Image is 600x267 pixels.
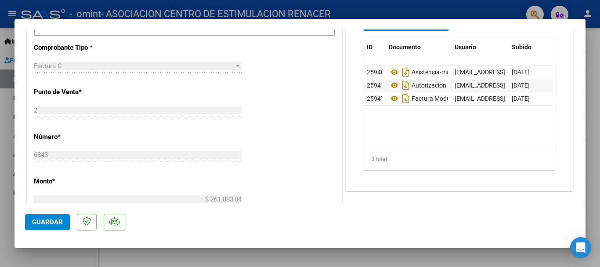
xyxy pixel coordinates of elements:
[389,44,421,51] span: Documento
[400,78,412,92] i: Descargar documento
[25,214,70,230] button: Guardar
[512,69,530,76] span: [DATE]
[367,69,384,76] span: 25940
[34,132,124,142] p: Número
[34,43,124,53] p: Comprobante Tipo *
[367,44,372,51] span: ID
[455,44,476,51] span: Usuario
[512,95,530,102] span: [DATE]
[451,38,508,57] datatable-header-cell: Usuario
[367,95,384,102] span: 25947
[400,91,412,106] i: Descargar documento
[400,65,412,79] i: Descargar documento
[32,218,63,226] span: Guardar
[389,82,507,89] span: Autorización Modulo Simple [DATE]
[367,82,384,89] span: 25941
[389,69,501,76] span: Asistencia-modulo Simple-[DATE]
[34,62,62,70] span: Factura C
[512,44,531,51] span: Subido
[508,38,552,57] datatable-header-cell: Subido
[570,237,591,258] div: Open Intercom Messenger
[346,8,573,190] div: DOCUMENTACIÓN RESPALDATORIA
[363,38,385,57] datatable-header-cell: ID
[34,87,124,97] p: Punto de Venta
[552,38,596,57] datatable-header-cell: Acción
[385,38,451,57] datatable-header-cell: Documento
[363,148,556,170] div: 3 total
[512,82,530,89] span: [DATE]
[389,95,494,102] span: Factura Modulo Simple [DATE]
[34,176,124,187] p: Monto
